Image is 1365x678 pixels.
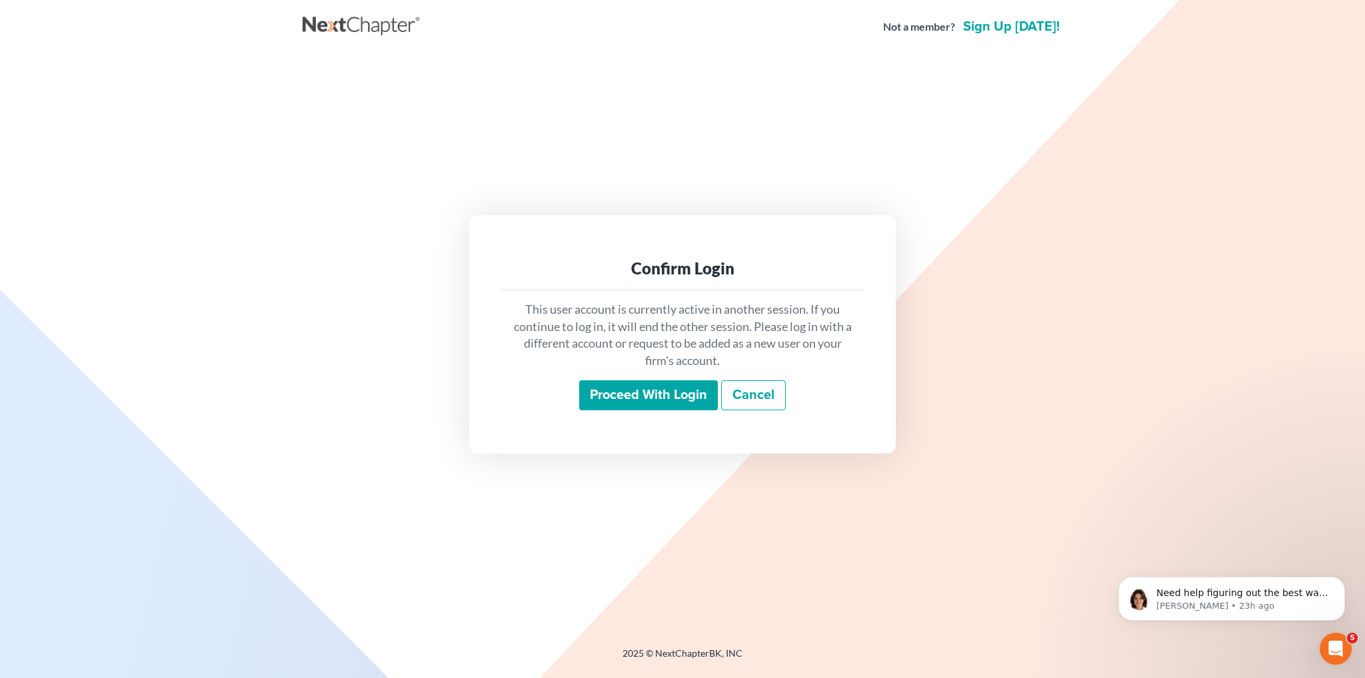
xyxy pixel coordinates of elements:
[960,20,1062,33] a: Sign up [DATE]!
[512,301,853,370] p: This user account is currently active in another session. If you continue to log in, it will end ...
[58,39,230,115] span: Need help figuring out the best way to enter your client's income? Here's a quick article to show...
[303,647,1062,671] div: 2025 © NextChapterBK, INC
[1347,633,1358,643] span: 5
[1320,633,1352,665] iframe: Intercom live chat
[579,380,718,411] input: Proceed with login
[1098,549,1365,642] iframe: Intercom notifications message
[58,51,230,63] p: Message from Emma, sent 23h ago
[721,380,786,411] a: Cancel
[512,258,853,279] div: Confirm Login
[883,19,955,35] strong: Not a member?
